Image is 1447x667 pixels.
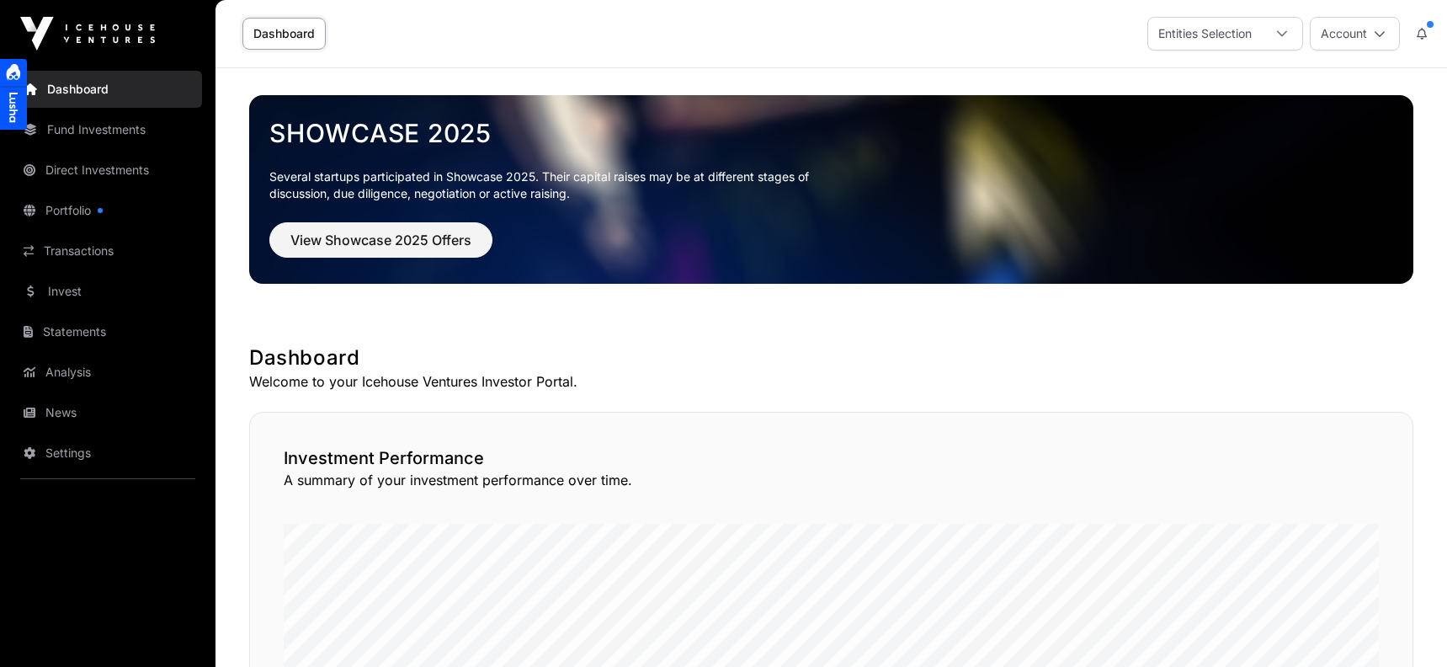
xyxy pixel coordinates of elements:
[13,435,202,472] a: Settings
[249,344,1413,371] h1: Dashboard
[290,230,471,250] span: View Showcase 2025 Offers
[269,222,492,258] button: View Showcase 2025 Offers
[242,18,326,50] a: Dashboard
[13,313,202,350] a: Statements
[284,446,1379,470] h2: Investment Performance
[13,192,202,229] a: Portfolio
[249,371,1413,392] p: Welcome to your Icehouse Ventures Investor Portal.
[13,111,202,148] a: Fund Investments
[249,95,1413,284] img: Showcase 2025
[269,118,1393,148] a: Showcase 2025
[20,17,155,51] img: Icehouse Ventures Logo
[13,394,202,431] a: News
[13,273,202,310] a: Invest
[13,152,202,189] a: Direct Investments
[13,232,202,269] a: Transactions
[269,168,835,202] p: Several startups participated in Showcase 2025. Their capital raises may be at different stages o...
[284,470,1379,490] p: A summary of your investment performance over time.
[13,354,202,391] a: Analysis
[1310,17,1400,51] button: Account
[13,71,202,108] a: Dashboard
[269,239,492,256] a: View Showcase 2025 Offers
[1148,18,1262,50] div: Entities Selection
